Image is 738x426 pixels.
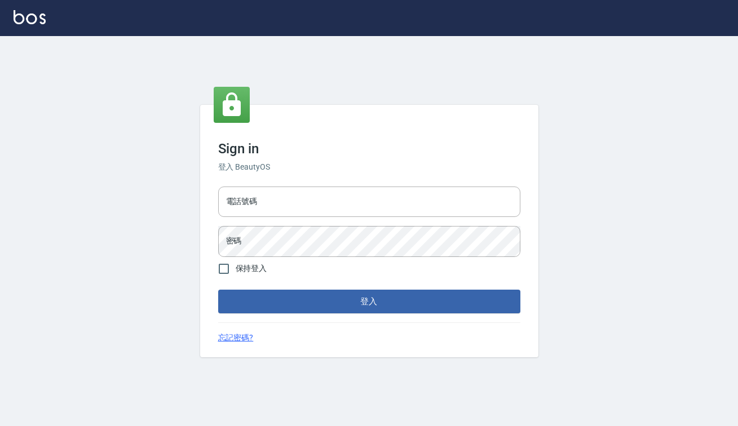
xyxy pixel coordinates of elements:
button: 登入 [218,290,520,313]
h3: Sign in [218,141,520,157]
img: Logo [14,10,46,24]
span: 保持登入 [236,263,267,274]
a: 忘記密碼? [218,332,254,344]
h6: 登入 BeautyOS [218,161,520,173]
